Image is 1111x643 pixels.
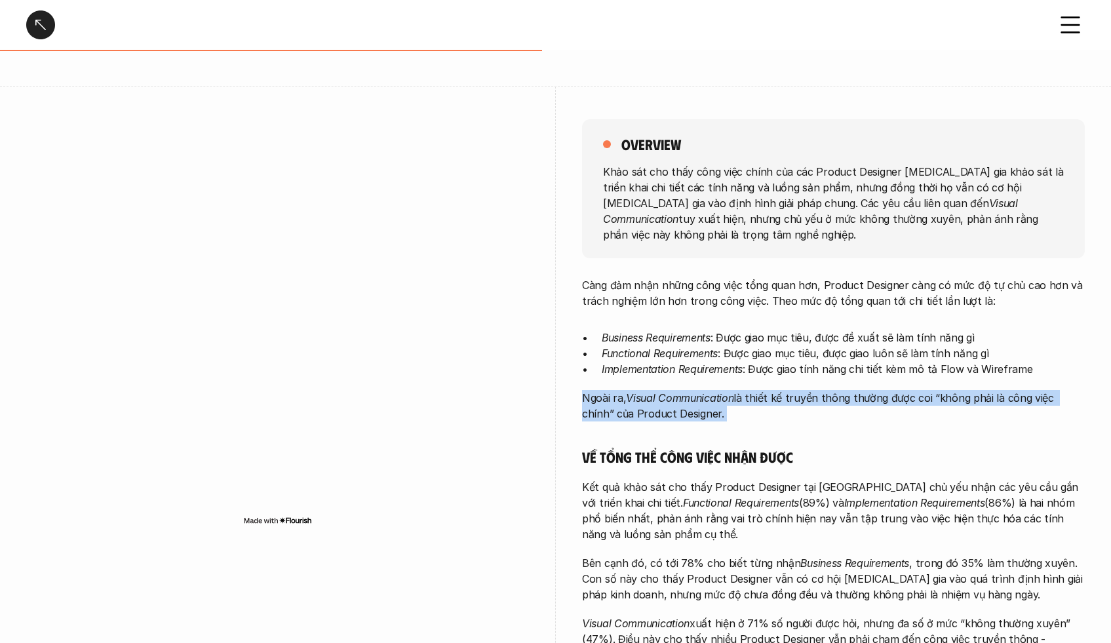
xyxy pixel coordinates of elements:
em: Business Requirements [602,331,711,344]
em: Implementation Requirements [602,362,743,376]
p: Bên cạnh đó, có tới 78% cho biết từng nhận , trong đó 35% làm thường xuyên. Con số này cho thấy P... [582,555,1085,602]
p: Ngoài ra, là thiết kế truyền thông thường được coi “không phải là công việc chính” của Product De... [582,390,1085,421]
em: Functional Requirements [602,347,718,360]
p: : Được giao mục tiêu, được giao luôn sẽ làm tính năng gì [602,345,1085,361]
em: Business Requirements [800,556,909,570]
em: Visual Communication [626,391,733,404]
p: Khảo sát cho thấy công việc chính của các Product Designer [MEDICAL_DATA] gia khảo sát là triển k... [603,163,1064,242]
p: : Được giao tính năng chi tiết kèm mô tả Flow và Wireframe [602,361,1085,377]
p: : Được giao mục tiêu, được đề xuất sẽ làm tính năng gì [602,330,1085,345]
em: Implementation Requirements [844,496,985,509]
h5: Về tổng thể công việc nhận được [582,448,1085,466]
iframe: Interactive or visual content [26,119,529,513]
em: Visual Communication [582,617,690,630]
img: Made with Flourish [243,515,312,526]
p: Càng đảm nhận những công việc tổng quan hơn, Product Designer càng có mức độ tự chủ cao hơn và tr... [582,277,1085,309]
em: Visual Communication [603,196,1021,225]
p: Kết quả khảo sát cho thấy Product Designer tại [GEOGRAPHIC_DATA] chủ yếu nhận các yêu cầu gắn với... [582,479,1085,542]
h5: overview [621,135,681,153]
em: Functional Requirements [683,496,799,509]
